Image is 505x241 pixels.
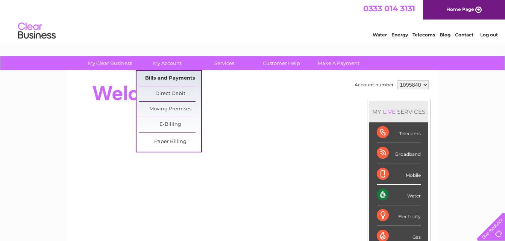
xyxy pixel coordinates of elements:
[455,32,473,38] a: Contact
[308,56,370,70] a: Make A Payment
[139,117,201,132] a: E-Billing
[139,102,201,117] a: Moving Premises
[139,71,201,86] a: Bills and Payments
[373,32,387,38] a: Water
[412,32,435,38] a: Telecoms
[363,4,415,13] a: 0333 014 3131
[75,4,431,36] div: Clear Business is a trading name of Verastar Limited (registered in [GEOGRAPHIC_DATA] No. 3667643...
[480,32,498,38] a: Log out
[353,78,396,91] td: Account number
[369,101,428,122] div: MY SERVICES
[377,122,421,143] div: Telecoms
[381,108,397,115] div: LIVE
[250,56,312,70] a: Customer Help
[139,86,201,101] a: Direct Debit
[139,134,201,149] a: Paper Billing
[136,56,198,70] a: My Account
[18,20,56,42] img: logo.png
[79,56,141,70] a: My Clear Business
[377,143,421,164] div: Broadband
[440,32,450,38] a: Blog
[377,205,421,226] div: Electricity
[391,32,408,38] a: Energy
[377,164,421,185] div: Mobile
[193,56,255,70] a: Services
[377,185,421,205] div: Water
